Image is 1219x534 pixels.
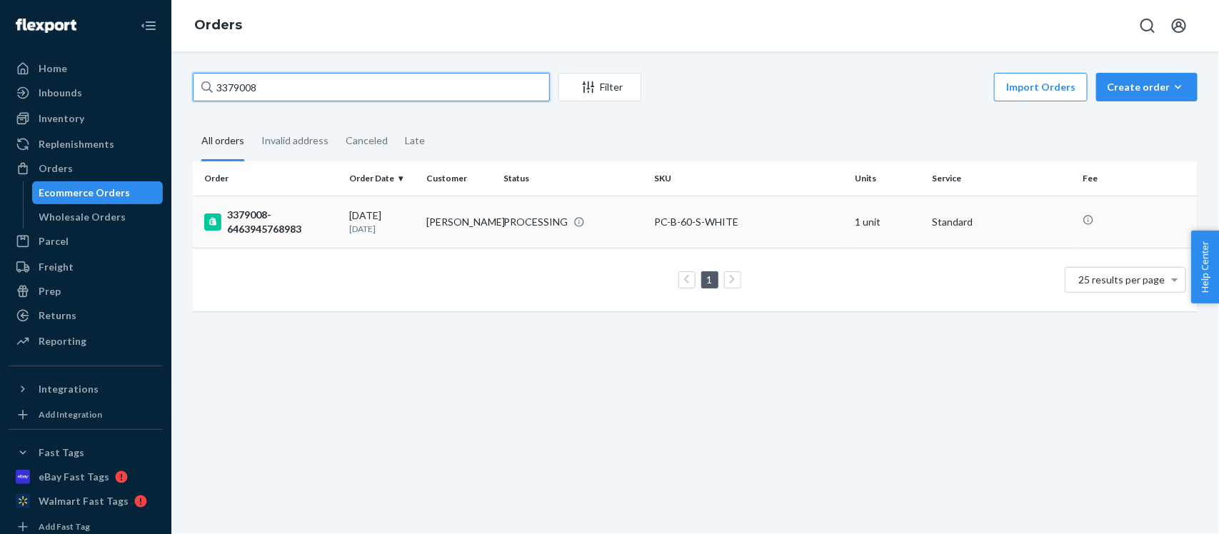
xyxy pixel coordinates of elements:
a: Inbounds [9,81,163,104]
div: Prep [39,284,61,298]
div: PROCESSING [503,215,568,229]
td: 1 unit [849,196,926,248]
a: Parcel [9,230,163,253]
div: Replenishments [39,137,114,151]
a: Home [9,57,163,80]
div: Filter [559,80,641,94]
div: Create order [1107,80,1187,94]
div: Canceled [346,122,388,159]
a: Freight [9,256,163,278]
a: Replenishments [9,133,163,156]
div: 3379008-6463945768983 [204,208,338,236]
div: Integrations [39,382,99,396]
a: Ecommerce Orders [32,181,164,204]
a: eBay Fast Tags [9,465,163,488]
td: [PERSON_NAME] [421,196,498,248]
button: Fast Tags [9,441,163,464]
button: Help Center [1191,231,1219,303]
p: Standard [932,215,1071,229]
button: Open Search Box [1133,11,1162,40]
div: Orders [39,161,73,176]
a: Add Integration [9,406,163,423]
th: Order Date [343,161,421,196]
div: Invalid address [261,122,328,159]
div: Fast Tags [39,445,84,460]
div: Inventory [39,111,84,126]
div: Returns [39,308,76,323]
button: Filter [558,73,641,101]
a: Orders [194,17,242,33]
div: All orders [201,122,244,161]
img: Flexport logo [16,19,76,33]
th: Fee [1077,161,1198,196]
div: Add Fast Tag [39,520,90,533]
button: Close Navigation [134,11,163,40]
div: Reporting [39,334,86,348]
a: Page 1 is your current page [704,273,716,286]
div: Add Integration [39,408,102,420]
div: Late [405,122,425,159]
p: [DATE] [349,223,415,235]
a: Prep [9,280,163,303]
a: Wholesale Orders [32,206,164,228]
a: Orders [9,157,163,180]
th: SKU [648,161,849,196]
button: Open account menu [1165,11,1193,40]
ol: breadcrumbs [183,5,254,46]
button: Integrations [9,378,163,400]
a: Reporting [9,330,163,353]
div: Home [39,61,67,76]
th: Units [849,161,926,196]
div: Inbounds [39,86,82,100]
th: Order [193,161,343,196]
a: Returns [9,304,163,327]
span: 25 results per page [1079,273,1165,286]
button: Import Orders [994,73,1088,101]
a: Inventory [9,107,163,130]
div: [DATE] [349,208,415,235]
th: Service [926,161,1077,196]
div: Ecommerce Orders [39,186,131,200]
a: Walmart Fast Tags [9,490,163,513]
div: Parcel [39,234,69,248]
button: Create order [1096,73,1198,101]
div: Customer [426,172,492,184]
th: Status [498,161,648,196]
div: eBay Fast Tags [39,470,109,484]
div: PC-B-60-S-WHITE [654,215,843,229]
div: Wholesale Orders [39,210,126,224]
div: Freight [39,260,74,274]
div: Walmart Fast Tags [39,494,129,508]
input: Search orders [193,73,550,101]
